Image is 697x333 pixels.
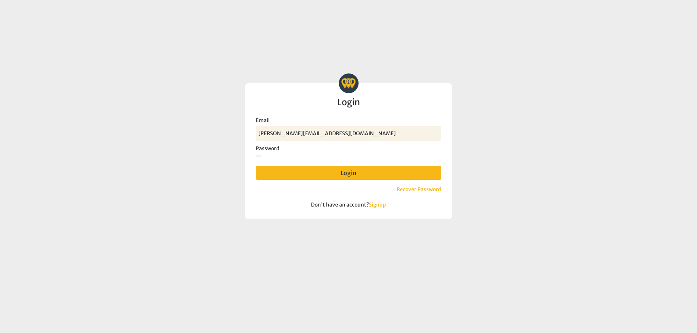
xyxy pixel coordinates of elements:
[256,201,441,209] p: Don't have an account?
[397,186,441,194] button: Recover Password
[256,116,441,124] label: Email
[256,166,441,180] button: Login
[256,98,441,107] h2: Login
[256,144,441,152] label: Password
[256,126,441,141] input: Email
[369,201,386,208] a: Signup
